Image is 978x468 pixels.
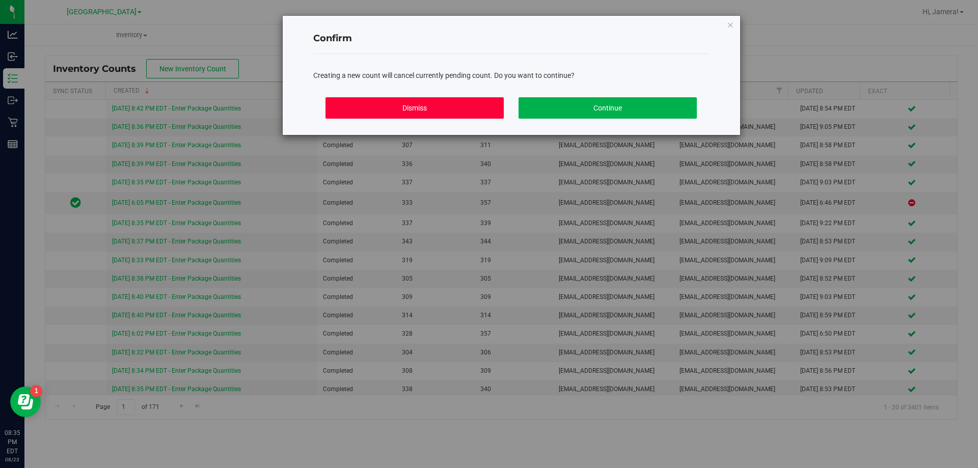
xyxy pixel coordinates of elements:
[10,387,41,417] iframe: Resource center
[325,97,504,119] button: Dismiss
[313,32,710,45] h4: Confirm
[313,71,575,79] span: Creating a new count will cancel currently pending count. Do you want to continue?
[519,97,697,119] button: Continue
[727,18,734,31] button: Close modal
[30,385,42,397] iframe: Resource center unread badge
